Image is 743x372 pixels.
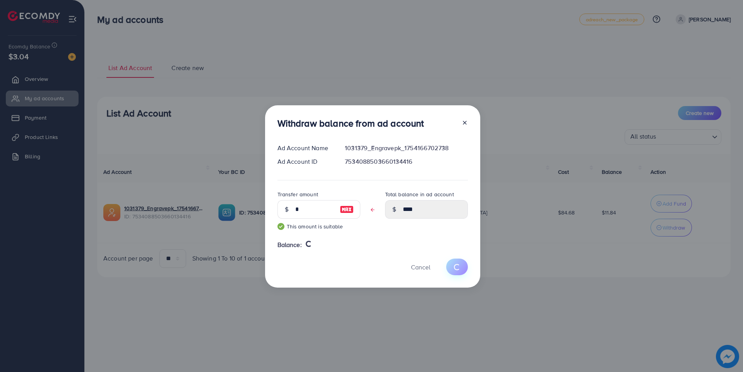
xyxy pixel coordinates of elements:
button: Cancel [401,259,440,275]
span: Balance: [277,240,302,249]
div: Ad Account Name [271,144,339,153]
div: 7534088503660134416 [339,157,474,166]
label: Total balance in ad account [385,190,454,198]
img: guide [277,223,284,230]
div: Ad Account ID [271,157,339,166]
label: Transfer amount [277,190,318,198]
div: 1031379_Engravepk_1754166702738 [339,144,474,153]
img: image [340,205,354,214]
small: This amount is suitable [277,223,360,230]
h3: Withdraw balance from ad account [277,118,424,129]
span: Cancel [411,263,430,271]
